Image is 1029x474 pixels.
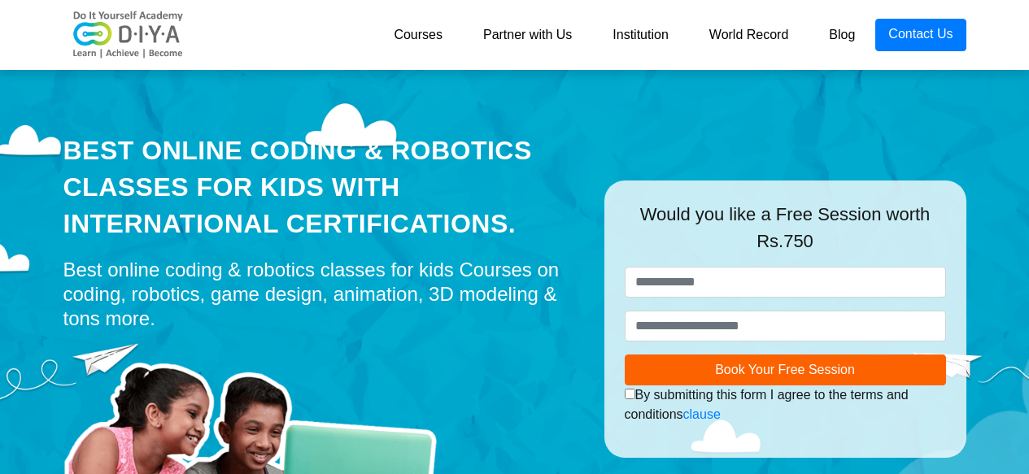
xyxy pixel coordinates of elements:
a: Contact Us [875,19,966,51]
a: World Record [689,19,809,51]
img: logo-v2.png [63,11,194,59]
div: Best online coding & robotics classes for kids Courses on coding, robotics, game design, animatio... [63,258,580,331]
a: Courses [373,19,463,51]
span: Book Your Free Session [715,363,855,376]
a: Partner with Us [463,19,592,51]
div: By submitting this form I agree to the terms and conditions [625,385,946,424]
div: Would you like a Free Session worth Rs.750 [625,201,946,267]
a: Institution [592,19,688,51]
a: Blog [809,19,875,51]
button: Book Your Free Session [625,354,946,385]
a: clause [683,407,721,421]
div: Best Online Coding & Robotics Classes for kids with International Certifications. [63,133,580,241]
